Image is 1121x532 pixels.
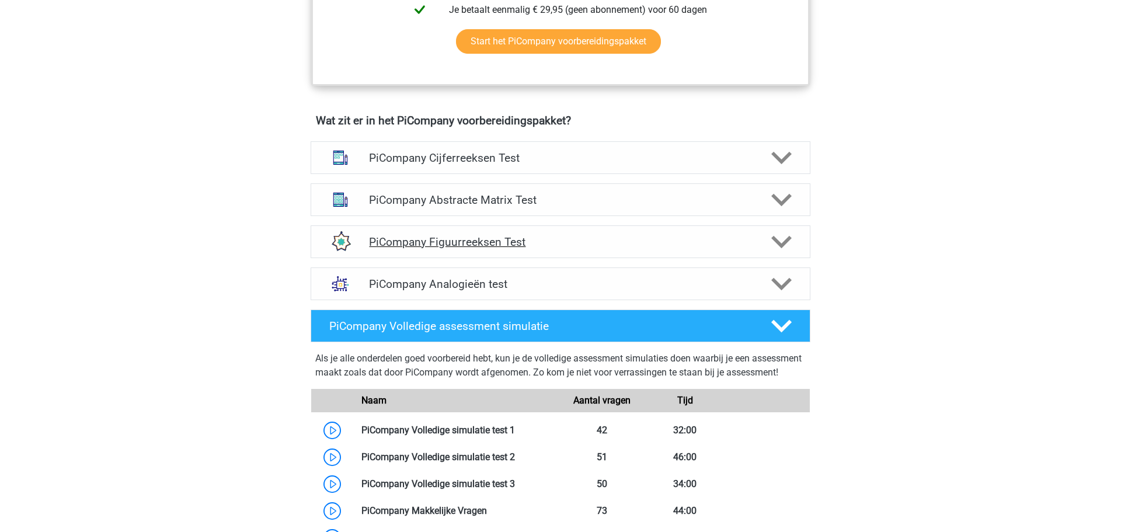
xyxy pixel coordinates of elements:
[306,183,815,216] a: abstracte matrices PiCompany Abstracte Matrix Test
[353,477,560,491] div: PiCompany Volledige simulatie test 3
[353,423,560,437] div: PiCompany Volledige simulatie test 1
[456,29,661,54] a: Start het PiCompany voorbereidingspakket
[329,319,752,333] h4: PiCompany Volledige assessment simulatie
[325,269,356,299] img: analogieen
[369,193,751,207] h4: PiCompany Abstracte Matrix Test
[353,394,560,408] div: Naam
[353,450,560,464] div: PiCompany Volledige simulatie test 2
[353,504,560,518] div: PiCompany Makkelijke Vragen
[325,227,356,257] img: figuurreeksen
[306,141,815,174] a: cijferreeksen PiCompany Cijferreeksen Test
[643,394,726,408] div: Tijd
[325,185,356,215] img: abstracte matrices
[369,235,751,249] h4: PiCompany Figuurreeksen Test
[325,142,356,173] img: cijferreeksen
[306,310,815,342] a: PiCompany Volledige assessment simulatie
[369,151,751,165] h4: PiCompany Cijferreeksen Test
[316,114,805,127] h4: Wat zit er in het PiCompany voorbereidingspakket?
[560,394,643,408] div: Aantal vragen
[369,277,751,291] h4: PiCompany Analogieën test
[315,352,806,384] div: Als je alle onderdelen goed voorbereid hebt, kun je de volledige assessment simulaties doen waarb...
[306,225,815,258] a: figuurreeksen PiCompany Figuurreeksen Test
[306,267,815,300] a: analogieen PiCompany Analogieën test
